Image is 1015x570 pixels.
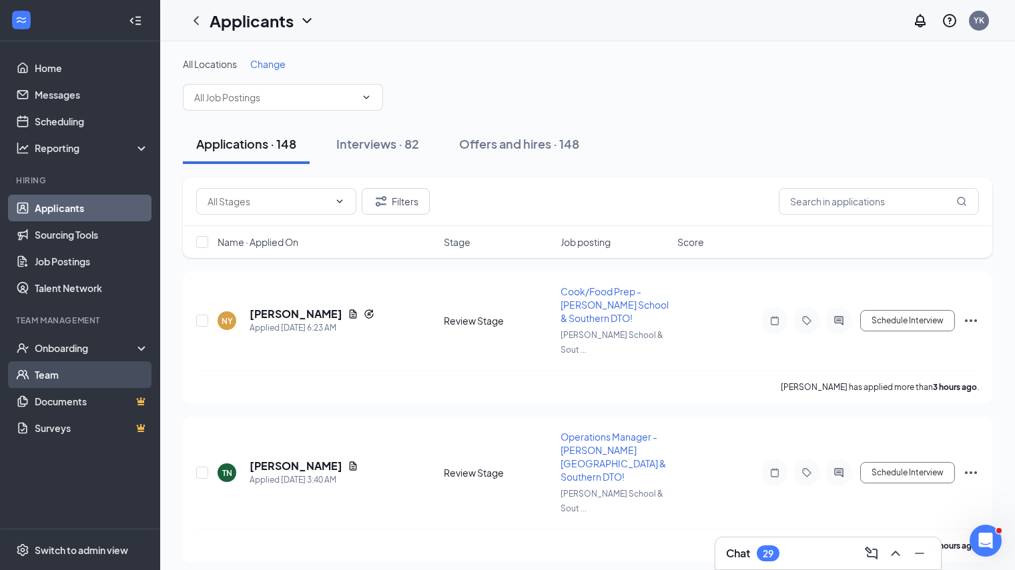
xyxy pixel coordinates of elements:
[35,108,149,135] a: Scheduling
[250,321,374,335] div: Applied [DATE] 6:23 AM
[250,473,358,487] div: Applied [DATE] 3:40 AM
[362,188,430,215] button: Filter Filters
[444,314,553,327] div: Review Stage
[561,330,663,355] span: [PERSON_NAME] School & Sout ...
[912,545,928,561] svg: Minimize
[16,141,29,155] svg: Analysis
[459,135,579,152] div: Offers and hires · 148
[942,13,958,29] svg: QuestionInfo
[334,196,345,207] svg: ChevronDown
[677,235,704,249] span: Score
[194,90,356,105] input: All Job Postings
[956,196,967,207] svg: MagnifyingGlass
[860,310,955,331] button: Schedule Interview
[885,543,906,564] button: ChevronUp
[208,194,329,209] input: All Stages
[781,381,979,393] p: [PERSON_NAME] has applied more than .
[222,467,232,479] div: TN
[250,58,286,70] span: Change
[35,55,149,81] a: Home
[129,14,142,27] svg: Collapse
[35,415,149,441] a: SurveysCrown
[250,307,342,321] h5: [PERSON_NAME]
[373,193,389,209] svg: Filter
[779,188,979,215] input: Search in applications
[831,315,847,326] svg: ActiveChat
[364,309,374,319] svg: Reapply
[35,248,149,275] a: Job Postings
[183,58,237,70] span: All Locations
[16,315,146,326] div: Team Management
[933,382,977,392] b: 3 hours ago
[361,92,372,103] svg: ChevronDown
[35,543,128,557] div: Switch to admin view
[561,285,669,324] span: Cook/Food Prep - [PERSON_NAME] School & Southern DTO!
[16,341,29,355] svg: UserCheck
[15,13,28,27] svg: WorkstreamLogo
[16,543,29,557] svg: Settings
[35,81,149,108] a: Messages
[767,467,783,478] svg: Note
[188,13,204,29] svg: ChevronLeft
[222,315,233,327] div: NY
[561,431,666,483] span: Operations Manager - [PERSON_NAME][GEOGRAPHIC_DATA] & Southern DTO!
[299,13,315,29] svg: ChevronDown
[726,546,750,561] h3: Chat
[35,388,149,415] a: DocumentsCrown
[35,195,149,221] a: Applicants
[35,221,149,248] a: Sourcing Tools
[831,467,847,478] svg: ActiveChat
[35,275,149,301] a: Talent Network
[218,235,298,249] span: Name · Applied On
[963,313,979,329] svg: Ellipses
[799,467,815,478] svg: Tag
[864,545,880,561] svg: ComposeMessage
[799,315,815,326] svg: Tag
[861,543,882,564] button: ComposeMessage
[348,309,358,319] svg: Document
[210,9,294,32] h1: Applicants
[963,465,979,481] svg: Ellipses
[348,461,358,471] svg: Document
[561,489,663,513] span: [PERSON_NAME] School & Sout ...
[35,141,149,155] div: Reporting
[763,548,773,559] div: 29
[35,361,149,388] a: Team
[196,135,296,152] div: Applications · 148
[974,15,984,26] div: YK
[561,235,611,249] span: Job posting
[912,13,928,29] svg: Notifications
[888,545,904,561] svg: ChevronUp
[909,543,930,564] button: Minimize
[860,462,955,483] button: Schedule Interview
[35,341,137,355] div: Onboarding
[336,135,419,152] div: Interviews · 82
[444,466,553,479] div: Review Stage
[444,235,470,249] span: Stage
[767,315,783,326] svg: Note
[933,541,977,551] b: 5 hours ago
[970,525,1002,557] iframe: Intercom live chat
[250,459,342,473] h5: [PERSON_NAME]
[16,175,146,186] div: Hiring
